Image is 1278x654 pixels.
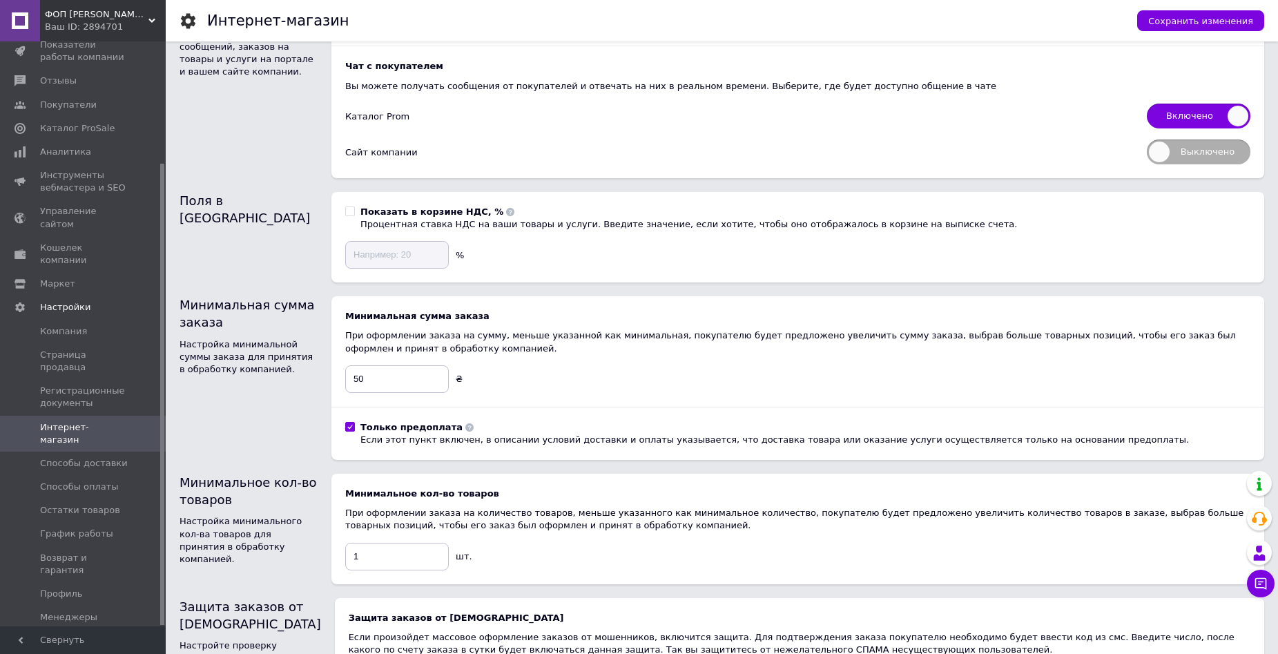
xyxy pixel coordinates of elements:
[40,122,115,135] span: Каталог ProSale
[345,543,449,570] input: 0
[345,365,449,393] input: 0
[40,301,90,314] span: Настройки
[40,588,83,600] span: Профиль
[345,310,1250,323] div: Минимальная сумма заказа
[40,457,128,470] span: Способы доставки
[180,598,321,633] div: Защита заказов от [DEMOGRAPHIC_DATA]
[180,338,318,376] div: Настройка минимальной суммы заказа для принятия в обработку компанией.
[1147,140,1250,164] span: Выключено
[40,325,87,338] span: Компания
[180,296,318,331] div: Минимальная сумма заказа
[40,205,128,230] span: Управление сайтом
[345,80,1250,93] div: Вы можете получать сообщения от покупателей и отвечать на них в реальном времени. Выберите, где б...
[1247,570,1275,597] button: Чат с покупателем
[360,218,1017,231] div: Процентная ставка НДС на ваши товары и услуги. Введите значение, если хотите, чтобы оно отображал...
[1137,10,1264,31] button: Сохранить изменения
[180,28,318,78] div: Настройте прием сообщений, заказов на товары и услуги на портале и вашем сайте компании.
[345,60,1250,73] b: Чат с покупателем
[40,385,128,410] span: Регистрационные документы
[40,146,91,158] span: Аналитика
[207,12,349,29] h1: Интернет-магазин
[180,474,318,508] div: Минимальное кол-во товаров
[345,507,1250,532] div: При оформлении заказа на количество товаров, меньше указанного как минимальное количество, покупа...
[345,110,1133,123] div: Каталог Prom
[40,504,120,517] span: Остатки товаров
[345,329,1250,354] div: При оформлении заказа на сумму, меньше указанной как минимальная, покупателю будет предложено уве...
[349,612,1250,624] div: Защита заказов от [DEMOGRAPHIC_DATA]
[180,515,318,566] div: Настройка минимального кол-ва товаров для принятия в обработку компанией.
[40,99,97,111] span: Покупатели
[40,278,75,290] span: Маркет
[40,169,128,194] span: Инструменты вебмастера и SEO
[360,422,463,432] b: Только предоплата
[345,241,449,269] input: Например: 20
[456,249,464,262] div: %
[40,75,77,87] span: Отзывы
[40,349,128,374] span: Страница продавца
[40,528,113,540] span: График работы
[360,434,1189,446] div: Если этот пункт включен, в описании условий доставки и оплаты указывается, что доставка товара ил...
[45,21,166,33] div: Ваш ID: 2894701
[180,192,318,227] div: Поля в [GEOGRAPHIC_DATA]
[345,146,1133,159] div: Сайт компании
[40,39,128,64] span: Показатели работы компании
[456,373,463,385] div: ₴
[40,481,119,493] span: Способы оплаты
[345,488,1250,500] div: Минимальное кол-во товаров
[40,552,128,577] span: Возврат и гарантия
[45,8,148,21] span: ФОП Машкина В.Е.Авторская студия Nataliflora-Счастливые штучки.ЯнтарьАмулеты.Браслеты.Подарки.Декор.
[40,242,128,267] span: Кошелек компании
[1148,16,1253,26] span: Сохранить изменения
[40,611,97,624] span: Менеджеры
[40,421,128,446] span: Интернет-магазин
[1147,104,1250,128] span: Включено
[456,551,472,561] span: шт.
[360,206,503,217] b: Показать в корзине НДС, %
